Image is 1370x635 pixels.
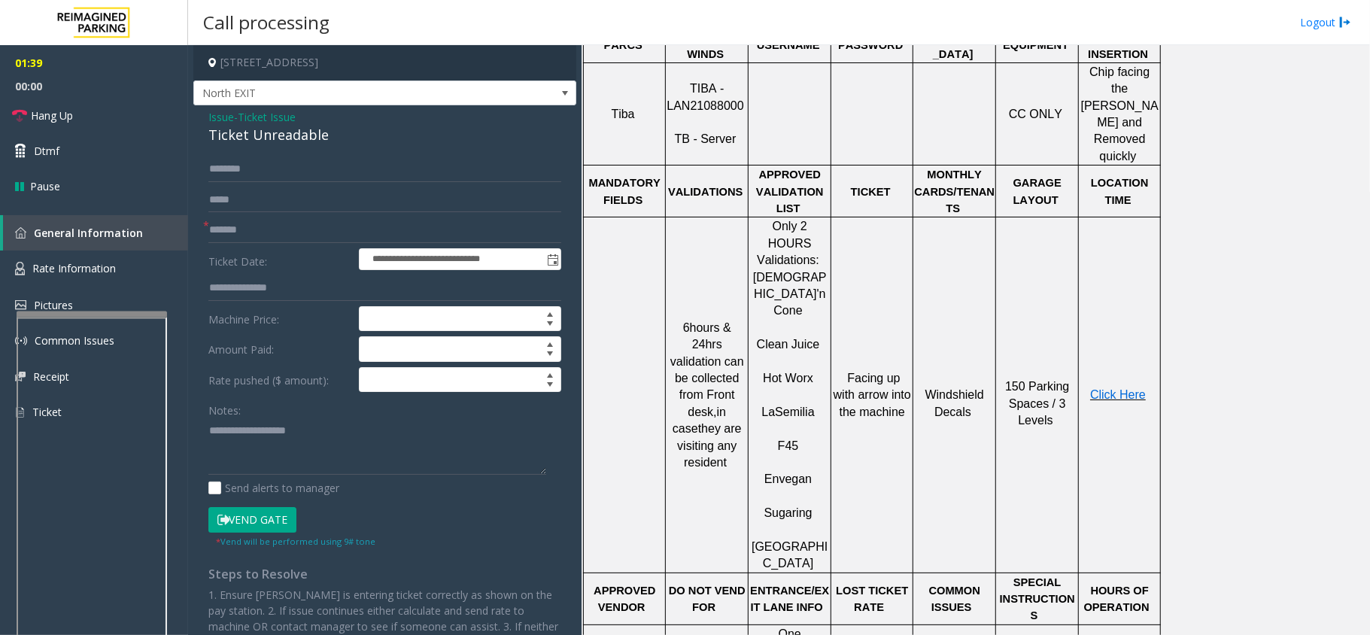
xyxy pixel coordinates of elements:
[539,307,560,319] span: Increase value
[914,169,995,214] span: MONTHLY CARDS/TENANTS
[1013,177,1062,205] span: GARAGE LAYOUT
[763,372,813,384] span: Hot Worx
[15,262,25,275] img: 'icon'
[756,169,824,214] span: APPROVED VALIDATION LIST
[539,337,560,349] span: Increase value
[851,186,891,198] span: TICKET
[208,397,241,418] label: Notes:
[31,108,73,123] span: Hang Up
[836,585,908,613] span: LOST TICKET RATE
[761,406,775,418] span: La
[675,132,737,145] span: TB - Server
[539,319,560,331] span: Decrease value
[757,39,820,51] span: USERNAME
[216,536,375,547] small: Vend will be performed using 9# tone
[668,186,743,198] span: VALIDATIONS
[15,300,26,310] img: 'icon'
[1003,39,1068,51] span: EQUIPMENT
[757,338,820,351] span: Clean Juice
[196,4,337,41] h3: Call processing
[687,31,726,59] span: SOLAR WINDS
[205,248,355,271] label: Ticket Date:
[775,406,814,418] span: Semilia
[838,39,903,51] span: PASSWORD
[604,39,642,51] span: PARCS
[208,567,561,582] h4: Steps to Resolve
[1088,31,1148,59] span: CARD INSERTION
[1009,108,1062,120] span: CC ONLY
[915,31,994,59] span: [GEOGRAPHIC_DATA]
[34,143,59,159] span: Dtmf
[1081,65,1159,163] span: Chip facing the [PERSON_NAME] and Removed quickly
[539,349,560,361] span: Decrease value
[757,220,819,266] span: Only 2 HOURS Validations:
[30,178,60,194] span: Pause
[539,380,560,392] span: Decrease value
[764,506,813,519] span: Sugaring
[764,472,812,485] span: Envegan
[238,109,296,125] span: Ticket Issue
[1339,14,1351,30] img: logout
[208,480,339,496] label: Send alerts to manager
[193,45,576,81] h4: [STREET_ADDRESS]
[34,226,143,240] span: General Information
[194,81,500,105] span: North EXIT
[1090,389,1146,401] a: Click Here
[612,108,635,120] span: Tiba
[750,585,829,613] span: ENTRANCE/EXIT LANE INFO
[539,368,560,380] span: Increase value
[753,271,827,317] span: [DEMOGRAPHIC_DATA]'n Cone
[1005,380,1069,427] span: 150 Parking Spaces / 3 Levels
[205,306,355,332] label: Machine Price:
[15,406,25,419] img: 'icon'
[15,372,26,381] img: 'icon'
[752,540,828,570] span: [GEOGRAPHIC_DATA]
[208,109,234,125] span: Issue
[234,110,296,124] span: -
[667,82,743,111] span: TIBA - LAN21088000
[594,585,655,613] span: APPROVED VENDOR
[669,585,746,613] span: DO NOT VEND FOR
[208,125,561,145] div: Ticket Unreadable
[925,388,984,418] span: Windshield Decals
[15,227,26,239] img: 'icon'
[778,439,799,452] span: F45
[589,177,661,205] span: MANDATORY FIELDS
[1300,14,1351,30] a: Logout
[677,422,741,469] span: they are visiting any resident
[32,261,116,275] span: Rate Information
[205,336,355,362] label: Amount Paid:
[929,585,980,613] span: COMMON ISSUES
[208,507,296,533] button: Vend Gate
[205,367,355,393] label: Rate pushed ($ amount):
[1090,388,1146,401] span: Click Here
[670,321,744,418] span: 6hours & 24hrs validation can be collected from Front desk,
[3,215,188,251] a: General Information
[1084,585,1150,613] span: HOURS OF OPERATION
[834,372,911,418] span: Facing up with arrow into the machine
[1091,177,1149,205] span: LOCATION TIME
[1000,576,1075,622] span: SPECIAL INSTRUCTIONS
[15,335,27,347] img: 'icon'
[544,249,560,270] span: Toggle popup
[34,298,73,312] span: Pictures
